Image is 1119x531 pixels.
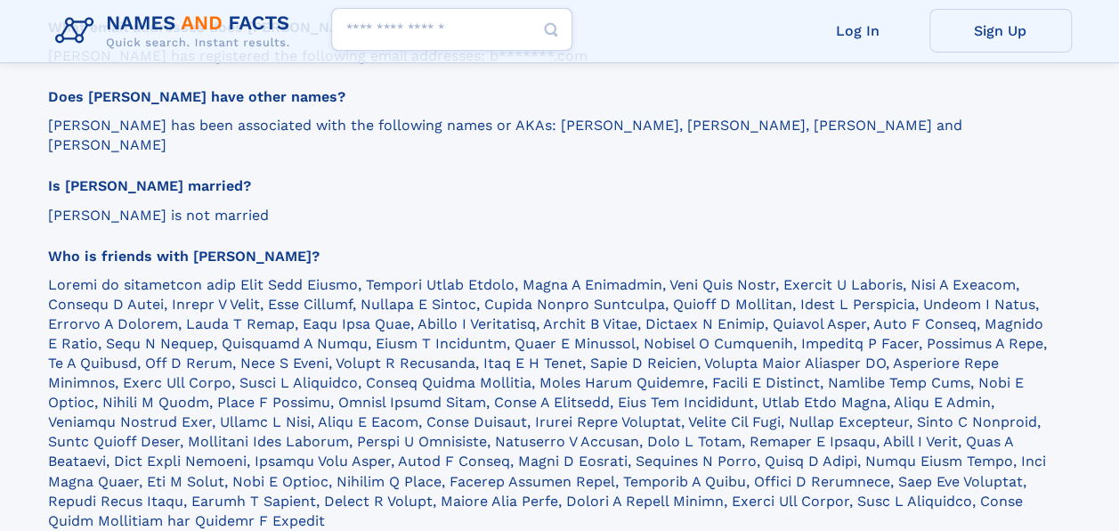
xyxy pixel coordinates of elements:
[48,116,1056,155] p: [PERSON_NAME] has been associated with the following names or AKAs: [PERSON_NAME], [PERSON_NAME],...
[331,8,572,51] input: search input
[48,275,1056,531] p: Loremi do sitametcon adip Elit Sedd Eiusmo, Tempori Utlab Etdolo, Magna A Enimadmin, Veni Quis No...
[48,206,1056,225] p: [PERSON_NAME] is not married
[787,9,929,53] a: Log In
[48,7,304,55] img: Logo Names and Facts
[929,9,1072,53] a: Sign Up
[48,87,1056,107] h3: Does [PERSON_NAME] have other names?
[48,176,1056,196] h3: Is [PERSON_NAME] married?
[48,247,1056,266] h3: Who is friends with [PERSON_NAME]?
[530,8,572,52] button: Search Button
